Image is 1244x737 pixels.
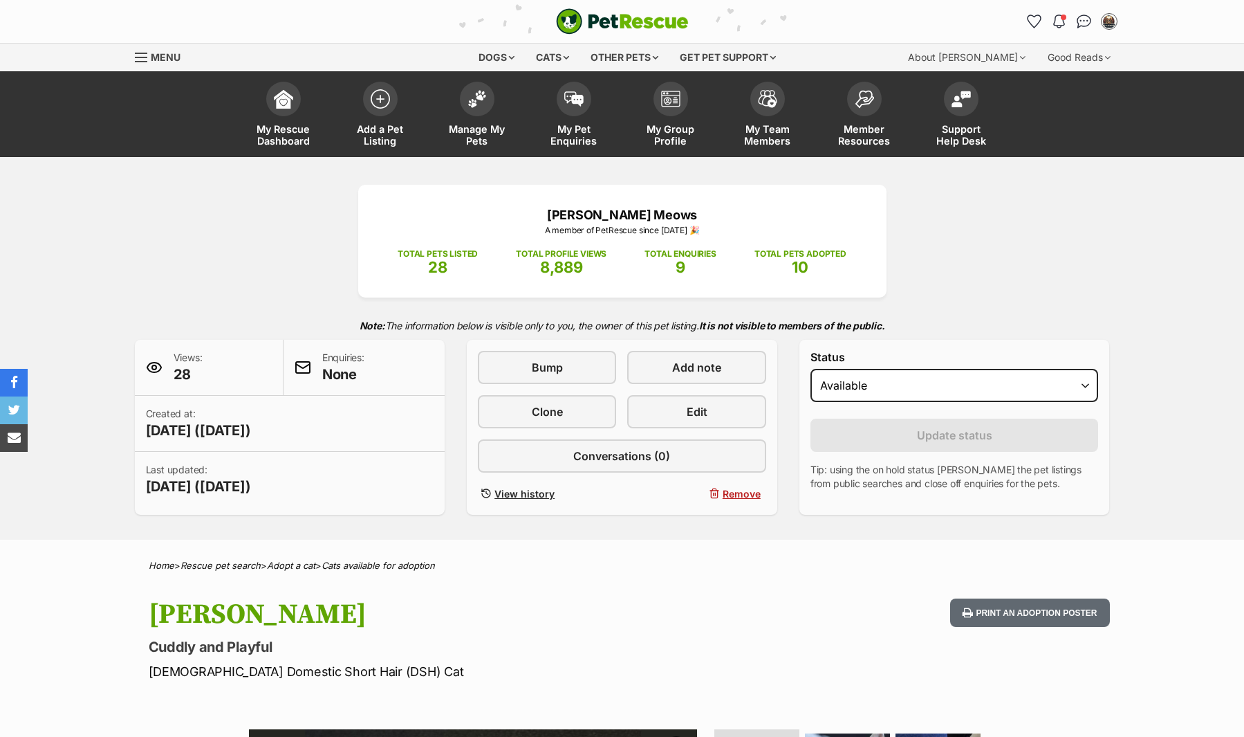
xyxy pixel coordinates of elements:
[627,395,765,428] a: Edit
[379,206,866,224] p: [PERSON_NAME] Meows
[135,311,1110,340] p: The information below is visible only to you, the owner of this pet listing.
[670,44,786,71] div: Get pet support
[322,560,435,571] a: Cats available for adoption
[855,90,874,109] img: member-resources-icon-8e73f808a243e03378d46382f2149f9095a855e16c252ad45f914b54edf8863c.svg
[950,599,1109,627] button: Print an adoption poster
[428,258,447,276] span: 28
[379,224,866,237] p: A member of PetRescue since [DATE] 🎉
[478,351,616,384] a: Bump
[556,8,689,35] img: logo-cat-932fe2b9b8326f06289b0f2fb663e598f794de774fb13d1741a6617ecf9a85b4.svg
[627,351,765,384] a: Add note
[556,8,689,35] a: PetRescue
[540,258,583,276] span: 8,889
[274,89,293,109] img: dashboard-icon-eb2f2d2d3e046f16d808141f083e7271f6b2e854fb5c12c21221c1fb7104beca.svg
[810,463,1099,491] p: Tip: using the on hold status [PERSON_NAME] the pet listings from public searches and close off e...
[930,123,992,147] span: Support Help Desk
[532,403,563,420] span: Clone
[672,359,721,376] span: Add note
[146,477,251,496] span: [DATE] ([DATE])
[467,90,487,108] img: manage-my-pets-icon-02211641906a0b7f246fdf0571729dbe1e7629f14944591b6c1af311fb30b64b.svg
[640,123,702,147] span: My Group Profile
[114,561,1131,571] div: > > >
[516,248,606,260] p: TOTAL PROFILE VIEWS
[469,44,524,71] div: Dogs
[267,560,315,571] a: Adopt a cat
[898,44,1035,71] div: About [PERSON_NAME]
[573,448,670,464] span: Conversations (0)
[792,258,808,276] span: 10
[661,91,680,107] img: group-profile-icon-3fa3cf56718a62981997c0bc7e787c4b2cf8bcc04b72c1350f741eb67cf2f40e.svg
[543,123,605,147] span: My Pet Enquiries
[581,44,668,71] div: Other pets
[478,484,616,504] a: View history
[429,75,526,157] a: Manage My Pets
[699,320,885,331] strong: It is not visible to members of the public.
[398,248,478,260] p: TOTAL PETS LISTED
[349,123,411,147] span: Add a Pet Listing
[322,351,364,384] p: Enquiries:
[174,365,203,384] span: 28
[1098,10,1120,33] button: My account
[564,91,584,107] img: pet-enquiries-icon-7e3ad2cf08bfb03b45e93fb7055b45f3efa6380592205ae92323e6603595dc1f.svg
[1102,15,1116,28] img: Natasha Boehm profile pic
[478,439,766,473] a: Conversations (0)
[151,51,180,63] span: Menu
[494,486,555,501] span: View history
[1077,15,1091,28] img: chat-41dd97257d64d25036548639549fe6c8038ab92f7586957e7f3b1b290dea8141.svg
[676,258,685,276] span: 9
[149,637,734,657] p: Cuddly and Playful
[149,599,734,630] h1: [PERSON_NAME]
[687,403,707,420] span: Edit
[149,560,174,571] a: Home
[719,75,816,157] a: My Team Members
[754,248,846,260] p: TOTAL PETS ADOPTED
[146,421,251,440] span: [DATE] ([DATE])
[252,123,315,147] span: My Rescue Dashboard
[180,560,261,571] a: Rescue pet search
[627,484,765,504] button: Remove
[917,427,992,444] span: Update status
[1048,10,1070,33] button: Notifications
[1073,10,1095,33] a: Conversations
[446,123,508,147] span: Manage My Pets
[1023,10,1120,33] ul: Account quick links
[622,75,719,157] a: My Group Profile
[135,44,190,69] a: Menu
[149,662,734,681] p: [DEMOGRAPHIC_DATA] Domestic Short Hair (DSH) Cat
[532,359,563,376] span: Bump
[332,75,429,157] a: Add a Pet Listing
[951,91,971,107] img: help-desk-icon-fdf02630f3aa405de69fd3d07c3f3aa587a6932b1a1747fa1d2bba05be0121f9.svg
[644,248,716,260] p: TOTAL ENQUIRIES
[810,351,1099,363] label: Status
[1053,15,1064,28] img: notifications-46538b983faf8c2785f20acdc204bb7945ddae34d4c08c2a6579f10ce5e182be.svg
[1023,10,1046,33] a: Favourites
[810,419,1099,452] button: Update status
[758,90,777,108] img: team-members-icon-5396bd8760b3fe7c0b43da4ab00e1e3bb1a5d9ba89233759b79545d2d3fc5d0d.svg
[736,123,799,147] span: My Team Members
[174,351,203,384] p: Views:
[235,75,332,157] a: My Rescue Dashboard
[913,75,1010,157] a: Support Help Desk
[816,75,913,157] a: Member Resources
[723,486,761,501] span: Remove
[322,365,364,384] span: None
[146,463,251,496] p: Last updated:
[1038,44,1120,71] div: Good Reads
[371,89,390,109] img: add-pet-listing-icon-0afa8454b4691262ce3f59096e99ab1cd57d4a30225e0717b998d2c9b9846f56.svg
[146,407,251,440] p: Created at:
[833,123,895,147] span: Member Resources
[360,320,385,331] strong: Note:
[526,44,579,71] div: Cats
[526,75,622,157] a: My Pet Enquiries
[478,395,616,428] a: Clone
